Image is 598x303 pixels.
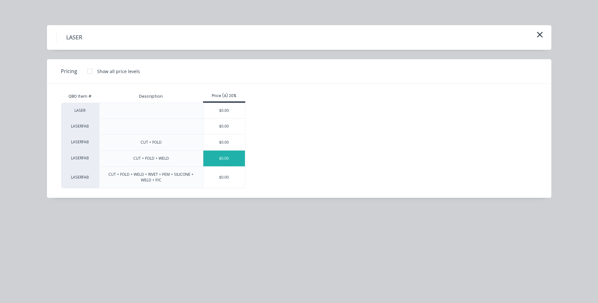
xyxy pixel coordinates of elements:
div: $0.00 [203,151,245,166]
div: QBO Item # [61,90,99,103]
div: Show all price levels [97,68,140,75]
div: CUT + FOLD + WELD + RIVET + PEM + SILICONE + WELD + P/C [104,172,198,183]
h4: LASER [56,31,92,43]
div: CUT + FOLD + WELD [133,156,169,161]
div: LASERFAB [61,118,99,134]
div: CUT + FOLD [141,140,162,145]
div: LASER [61,103,99,118]
div: Description [134,89,168,104]
div: LASERFAB [61,166,99,188]
div: $0.00 [203,119,245,134]
span: Pricing [61,67,77,75]
div: $0.00 [203,167,245,188]
div: $0.00 [203,134,245,150]
div: LASERFAB [61,150,99,166]
div: $0.00 [203,103,245,118]
div: LASERFAB [61,134,99,150]
div: Price (A) 20% [203,93,246,99]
